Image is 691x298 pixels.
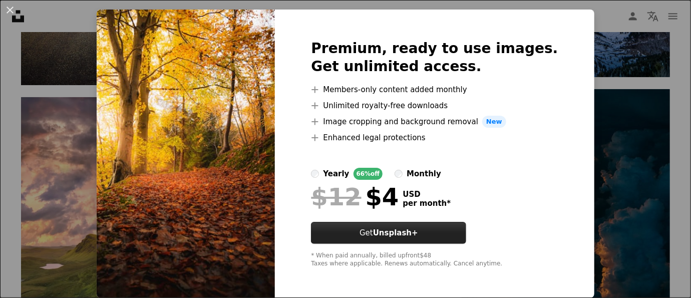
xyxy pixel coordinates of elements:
[311,132,558,144] li: Enhanced legal protections
[311,252,558,268] div: * When paid annually, billed upfront $48 Taxes where applicable. Renews automatically. Cancel any...
[97,10,275,298] img: premium_photo-1669295395788-2c22b1431f24
[311,40,558,76] h2: Premium, ready to use images. Get unlimited access.
[407,168,441,180] div: monthly
[311,84,558,96] li: Members-only content added monthly
[323,168,349,180] div: yearly
[482,116,506,128] span: New
[311,116,558,128] li: Image cropping and background removal
[311,170,319,178] input: yearly66%off
[403,199,451,208] span: per month *
[395,170,403,178] input: monthly
[311,222,466,244] button: GetUnsplash+
[311,100,558,112] li: Unlimited royalty-free downloads
[403,190,451,199] span: USD
[311,184,399,210] div: $4
[354,168,383,180] div: 66% off
[311,184,361,210] span: $12
[373,228,418,237] strong: Unsplash+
